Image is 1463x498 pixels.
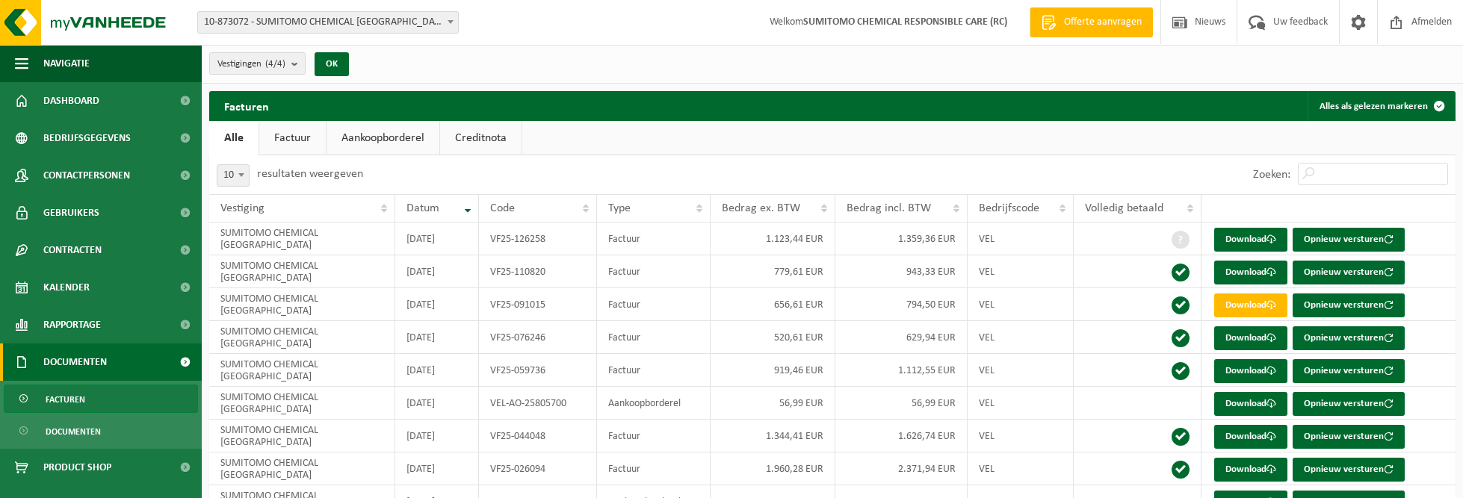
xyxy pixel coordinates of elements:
td: VEL [968,354,1074,387]
td: SUMITOMO CHEMICAL [GEOGRAPHIC_DATA] [209,420,395,452]
span: 10-873072 - SUMITOMO CHEMICAL EUROPE - MACHELEN [197,11,459,34]
span: 10-873072 - SUMITOMO CHEMICAL EUROPE - MACHELEN [198,12,458,33]
a: Download [1214,326,1287,350]
span: Contactpersonen [43,157,130,194]
label: Zoeken: [1253,169,1290,181]
td: VEL [968,420,1074,452]
button: Opnieuw versturen [1293,261,1405,284]
td: VEL [968,452,1074,485]
a: Download [1214,458,1287,482]
button: Opnieuw versturen [1293,293,1405,317]
td: VEL [968,255,1074,288]
span: Volledig betaald [1085,202,1163,214]
button: Alles als gelezen markeren [1308,91,1454,121]
button: Opnieuw versturen [1293,326,1405,350]
td: Factuur [597,452,711,485]
span: Navigatie [43,45,90,82]
a: Download [1214,293,1287,317]
span: Kalender [43,269,90,306]
count: (4/4) [265,59,285,69]
label: resultaten weergeven [257,168,363,180]
span: Gebruikers [43,194,99,231]
td: VF25-110820 [479,255,596,288]
span: Product Shop [43,449,111,486]
td: VF25-059736 [479,354,596,387]
td: Aankoopborderel [597,387,711,420]
td: VEL [968,321,1074,354]
span: Bedrag incl. BTW [847,202,931,214]
td: Factuur [597,321,711,354]
td: 629,94 EUR [835,321,968,354]
td: [DATE] [395,222,480,255]
td: 1.626,74 EUR [835,420,968,452]
strong: SUMITOMO CHEMICAL RESPONSIBLE CARE (RC) [803,16,1007,28]
td: VEL-AO-25805700 [479,387,596,420]
button: OK [315,52,349,76]
span: Documenten [46,417,101,446]
td: VF25-091015 [479,288,596,321]
span: 10 [217,164,250,187]
a: Offerte aanvragen [1030,7,1153,37]
h2: Facturen [209,91,284,120]
td: [DATE] [395,387,480,420]
span: Bedrijfsgegevens [43,119,131,157]
a: Download [1214,228,1287,252]
td: VF25-026094 [479,452,596,485]
td: [DATE] [395,452,480,485]
td: [DATE] [395,420,480,452]
td: VEL [968,387,1074,420]
span: Bedrag ex. BTW [722,202,800,214]
td: 56,99 EUR [711,387,835,420]
td: Factuur [597,354,711,387]
td: SUMITOMO CHEMICAL [GEOGRAPHIC_DATA] [209,288,395,321]
button: Opnieuw versturen [1293,359,1405,383]
a: Creditnota [440,121,522,155]
a: Documenten [4,417,198,445]
td: 56,99 EUR [835,387,968,420]
td: 1.359,36 EUR [835,222,968,255]
td: SUMITOMO CHEMICAL [GEOGRAPHIC_DATA] [209,452,395,485]
td: 1.112,55 EUR [835,354,968,387]
td: 919,46 EUR [711,354,835,387]
button: Opnieuw versturen [1293,425,1405,449]
span: Offerte aanvragen [1060,15,1145,30]
td: VF25-126258 [479,222,596,255]
a: Download [1214,359,1287,383]
td: Factuur [597,222,711,255]
a: Aankoopborderel [327,121,439,155]
button: Opnieuw versturen [1293,392,1405,416]
td: VF25-076246 [479,321,596,354]
td: 943,33 EUR [835,255,968,288]
td: [DATE] [395,255,480,288]
span: Vestigingen [217,53,285,75]
td: 1.123,44 EUR [711,222,835,255]
td: [DATE] [395,354,480,387]
a: Download [1214,261,1287,284]
td: SUMITOMO CHEMICAL [GEOGRAPHIC_DATA] [209,222,395,255]
button: Vestigingen(4/4) [209,52,306,75]
a: Facturen [4,385,198,413]
td: SUMITOMO CHEMICAL [GEOGRAPHIC_DATA] [209,321,395,354]
span: Code [490,202,515,214]
td: 1.344,41 EUR [711,420,835,452]
td: 794,50 EUR [835,288,968,321]
span: Contracten [43,231,102,269]
td: [DATE] [395,321,480,354]
td: SUMITOMO CHEMICAL [GEOGRAPHIC_DATA] [209,255,395,288]
td: Factuur [597,255,711,288]
td: 2.371,94 EUR [835,452,968,485]
span: Vestiging [220,202,265,214]
span: Documenten [43,343,107,381]
td: 520,61 EUR [711,321,835,354]
button: Opnieuw versturen [1293,228,1405,252]
span: 10 [217,165,249,186]
span: Datum [406,202,439,214]
a: Factuur [259,121,326,155]
a: Download [1214,425,1287,449]
td: [DATE] [395,288,480,321]
span: Rapportage [43,306,101,343]
a: Download [1214,392,1287,416]
span: Facturen [46,385,85,414]
button: Opnieuw versturen [1293,458,1405,482]
td: SUMITOMO CHEMICAL [GEOGRAPHIC_DATA] [209,387,395,420]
